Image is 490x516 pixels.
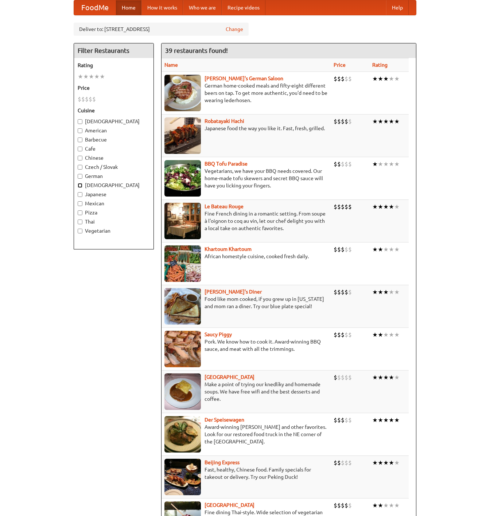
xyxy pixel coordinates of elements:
li: $ [348,459,352,467]
li: ★ [389,288,394,296]
ng-pluralize: 39 restaurants found! [165,47,228,54]
li: $ [89,95,92,103]
li: ★ [383,459,389,467]
label: Chinese [78,154,150,162]
label: Thai [78,218,150,225]
li: $ [337,459,341,467]
h4: Filter Restaurants [74,43,153,58]
li: ★ [383,75,389,83]
li: ★ [394,203,400,211]
b: Der Speisewagen [205,417,244,423]
b: [GEOGRAPHIC_DATA] [205,374,254,380]
li: $ [341,373,345,381]
li: ★ [83,73,89,81]
li: $ [334,416,337,424]
input: Thai [78,220,82,224]
li: $ [348,373,352,381]
li: ★ [378,373,383,381]
a: Name [164,62,178,68]
li: ★ [389,203,394,211]
li: $ [334,245,337,253]
li: $ [348,288,352,296]
li: ★ [389,160,394,168]
img: saucy.jpg [164,331,201,367]
li: $ [341,288,345,296]
li: $ [341,459,345,467]
li: ★ [378,117,383,125]
a: Home [116,0,141,15]
li: ★ [378,416,383,424]
li: $ [348,501,352,509]
li: ★ [394,459,400,467]
li: $ [345,459,348,467]
li: $ [334,459,337,467]
li: $ [348,75,352,83]
input: Japanese [78,192,82,197]
input: [DEMOGRAPHIC_DATA] [78,119,82,124]
li: ★ [383,160,389,168]
label: Pizza [78,209,150,216]
li: $ [341,160,345,168]
li: $ [337,160,341,168]
a: Recipe videos [222,0,265,15]
a: Saucy Piggy [205,331,232,337]
input: Czech / Slovak [78,165,82,170]
li: ★ [394,288,400,296]
li: ★ [383,331,389,339]
li: $ [348,160,352,168]
p: Fast, healthy, Chinese food. Family specials for takeout or delivery. Try our Peking Duck! [164,466,328,481]
li: $ [345,416,348,424]
li: $ [334,331,337,339]
label: [DEMOGRAPHIC_DATA] [78,182,150,189]
input: German [78,174,82,179]
li: $ [348,331,352,339]
li: $ [334,288,337,296]
li: ★ [372,373,378,381]
li: $ [345,331,348,339]
p: Vegetarians, we have your BBQ needs covered. Our home-made tofu skewers and secret BBQ sauce will... [164,167,328,189]
li: ★ [394,331,400,339]
p: Fine French dining in a romantic setting. From soupe à l'oignon to coq au vin, let our chef delig... [164,210,328,232]
li: ★ [383,117,389,125]
p: Food like mom cooked, if you grew up in [US_STATE] and mom ran a diner. Try our blue plate special! [164,295,328,310]
input: Vegetarian [78,229,82,233]
li: ★ [389,416,394,424]
img: beijing.jpg [164,459,201,495]
b: Khartoum Khartoum [205,246,252,252]
p: Award-winning [PERSON_NAME] and other favorites. Look for our restored food truck in the NE corne... [164,423,328,445]
li: ★ [372,459,378,467]
img: robatayaki.jpg [164,117,201,154]
li: $ [337,117,341,125]
li: $ [334,203,337,211]
a: FoodMe [74,0,116,15]
p: German home-cooked meals and fifty-eight different beers on tap. To get more authentic, you'd nee... [164,82,328,104]
li: $ [341,501,345,509]
input: Cafe [78,147,82,151]
li: ★ [372,416,378,424]
li: $ [337,373,341,381]
input: Pizza [78,210,82,215]
a: How it works [141,0,183,15]
li: ★ [372,245,378,253]
input: American [78,128,82,133]
li: $ [81,95,85,103]
label: Japanese [78,191,150,198]
li: ★ [378,245,383,253]
a: Who we are [183,0,222,15]
li: $ [334,160,337,168]
h5: Cuisine [78,107,150,114]
li: ★ [378,75,383,83]
li: $ [345,160,348,168]
a: [PERSON_NAME]'s German Saloon [205,75,283,81]
b: [PERSON_NAME]'s Diner [205,289,262,295]
b: [GEOGRAPHIC_DATA] [205,502,254,508]
label: American [78,127,150,134]
label: Barbecue [78,136,150,143]
li: $ [345,245,348,253]
p: Japanese food the way you like it. Fast, fresh, grilled. [164,125,328,132]
b: Robatayaki Hachi [205,118,244,124]
li: ★ [372,160,378,168]
li: $ [85,95,89,103]
li: ★ [78,73,83,81]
